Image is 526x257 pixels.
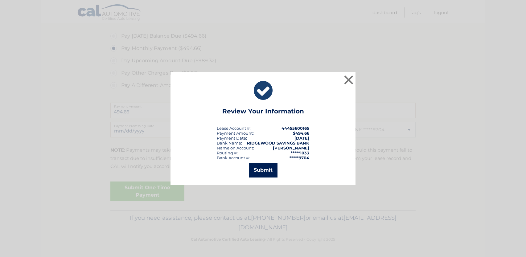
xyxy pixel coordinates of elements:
span: Payment Date [217,136,246,141]
strong: RIDGEWOOD SAVINGS BANK [247,141,309,145]
span: $494.66 [293,131,309,136]
span: [DATE] [294,136,309,141]
strong: 44455600165 [281,126,309,131]
h3: Review Your Information [222,108,304,118]
div: Bank Name: [217,141,242,145]
div: Lease Account #: [217,126,251,131]
div: Routing #: [217,150,238,155]
div: Payment Amount: [217,131,254,136]
button: × [343,74,355,86]
button: Submit [249,163,277,177]
strong: [PERSON_NAME] [273,145,309,150]
div: : [217,136,247,141]
div: Bank Account #: [217,155,250,160]
div: Name on Account: [217,145,254,150]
